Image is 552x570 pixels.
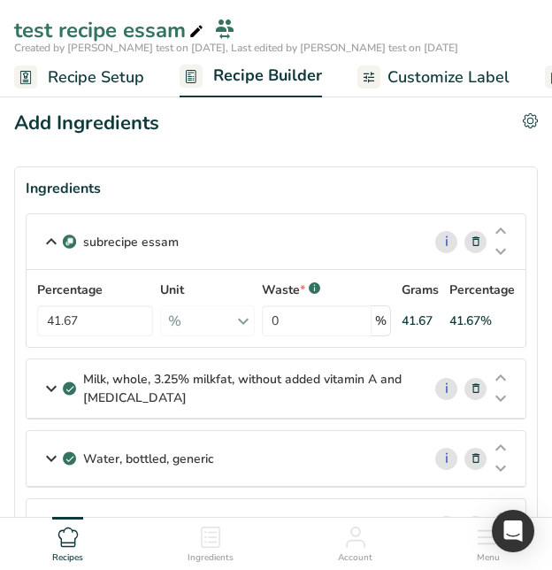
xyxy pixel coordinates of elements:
div: Open Intercom Messenger [492,510,534,552]
p: Waste [262,281,305,299]
a: Recipe Setup [14,58,144,97]
span: Created by [PERSON_NAME] test on [DATE], Last edited by [PERSON_NAME] test on [DATE] [14,41,458,55]
p: subrecipe essam [83,233,179,251]
span: Customize Label [387,65,510,89]
a: i [435,448,457,470]
span: Recipe Setup [48,65,144,89]
p: Milk, whole, 3.25% milkfat, without added vitamin A and [MEDICAL_DATA] [83,370,407,407]
div: Beef, grass-fed, ground, raw i [27,499,525,555]
div: Ingredients [26,178,526,199]
a: i [435,516,457,538]
a: i [435,231,457,253]
a: Recipes [52,518,83,566]
div: Water, bottled, generic i [27,431,525,487]
span: Menu [477,551,500,565]
img: Sub Recipe [63,235,76,249]
span: Recipe Builder [213,64,322,88]
span: Recipes [52,551,83,565]
label: Unit [160,281,255,299]
a: Customize Label [357,58,510,97]
p: Percentage [449,281,515,299]
div: 41.67% [449,312,492,330]
label: Percentage [37,281,153,299]
a: Account [338,518,372,566]
p: Grams [402,281,439,299]
div: test recipe essam [14,14,207,46]
p: Water, bottled, generic [83,450,214,468]
span: Account [338,551,372,565]
div: Sub Recipe subrecipe essam i [27,214,525,270]
a: Ingredients [188,518,234,566]
a: Recipe Builder [180,56,322,98]
div: Add Ingredients [14,109,159,138]
div: 41.67 [402,312,433,330]
span: Ingredients [188,551,234,565]
a: i [435,378,457,400]
div: Milk, whole, 3.25% milkfat, without added vitamin A and [MEDICAL_DATA] i [27,359,525,419]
